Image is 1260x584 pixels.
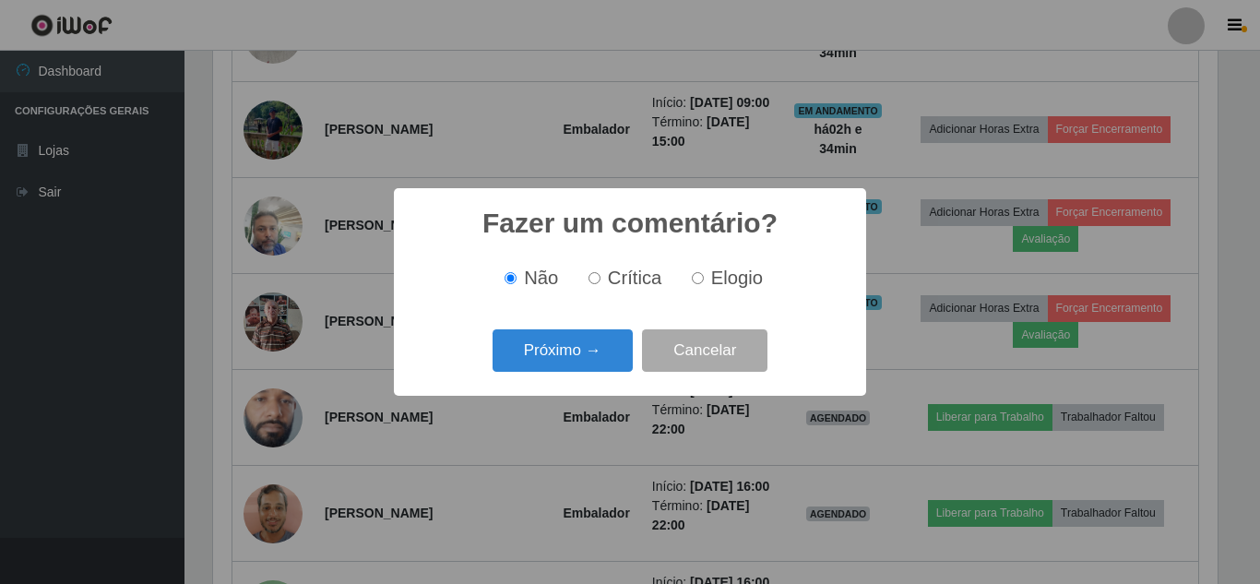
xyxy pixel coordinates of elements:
[608,268,662,288] span: Crítica
[588,272,600,284] input: Crítica
[692,272,704,284] input: Elogio
[482,207,778,240] h2: Fazer um comentário?
[493,329,633,373] button: Próximo →
[505,272,517,284] input: Não
[711,268,763,288] span: Elogio
[524,268,558,288] span: Não
[642,329,767,373] button: Cancelar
